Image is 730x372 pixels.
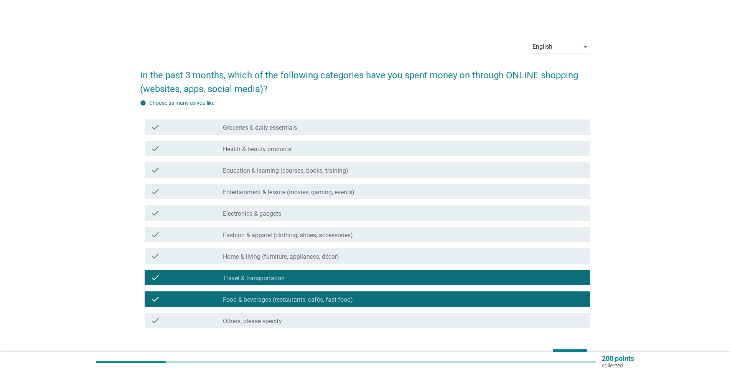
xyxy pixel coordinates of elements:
label: Travel & transportation [223,274,285,282]
p: 200 points [602,355,634,362]
i: check [151,187,160,196]
i: check [151,294,160,304]
i: arrow_drop_down [581,42,590,51]
div: Next [559,351,581,360]
i: check [151,230,160,239]
label: Education & learning (courses, books, training) [223,167,348,175]
label: Groceries & daily essentials [223,124,297,132]
h2: In the past 3 months, which of the following categories have you spent money on through ONLINE sh... [140,61,590,96]
label: Electronics & gadgets [223,210,281,218]
label: Food & beverages (restaurants, cafés, fast food) [223,296,353,304]
label: Others, please specify [223,317,282,325]
label: Health & beauty products [223,145,291,153]
button: Next [553,349,587,363]
i: check [151,316,160,325]
label: Entertainment & leisure (movies, gaming, events) [223,188,354,196]
i: check [151,122,160,132]
label: Fashion & apparel (clothing, shoes, accessories) [223,231,353,239]
i: check [151,273,160,282]
i: check [151,251,160,261]
i: check [151,144,160,153]
i: info [140,100,146,106]
i: check [151,208,160,218]
div: English [532,43,552,50]
label: Home & living (furniture, appliances, décor) [223,253,339,261]
label: Choose as many as you like [149,100,214,106]
p: collected [602,362,634,369]
i: check [151,165,160,175]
